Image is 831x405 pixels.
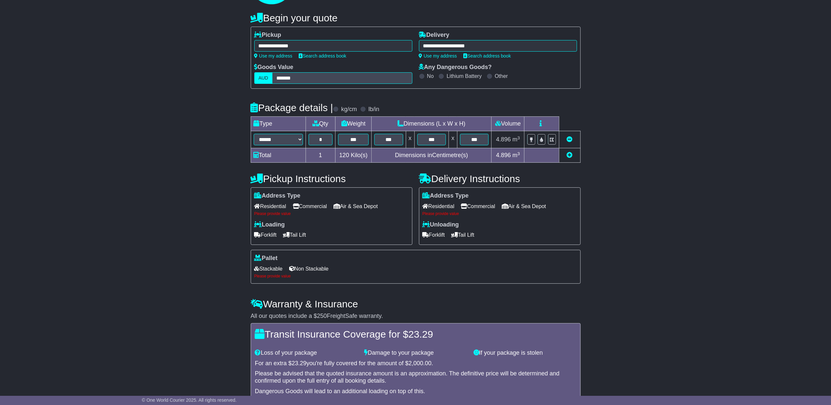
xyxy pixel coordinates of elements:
td: Kilo(s) [335,148,372,163]
a: Search address book [299,53,346,59]
label: Unloading [423,221,459,228]
span: Tail Lift [451,230,474,240]
div: Please provide value [254,211,409,216]
h4: Warranty & Insurance [251,298,581,309]
a: Use my address [254,53,292,59]
td: Dimensions in Centimetre(s) [372,148,492,163]
div: For an extra $ you're fully covered for the amount of $ . [255,360,576,367]
span: 2,000.00 [408,360,431,367]
td: Volume [492,117,524,131]
label: No [427,73,434,79]
label: Other [495,73,508,79]
label: Goods Value [254,64,293,71]
a: Add new item [567,152,573,158]
span: 250 [317,313,327,319]
label: Pickup [254,32,281,39]
span: 23.29 [292,360,307,367]
label: Lithium Battery [447,73,482,79]
span: 4.896 [496,136,511,143]
td: x [406,131,414,148]
div: Damage to your package [361,349,470,357]
td: 1 [306,148,335,163]
td: Dimensions (L x W x H) [372,117,492,131]
span: Residential [423,201,454,211]
label: Delivery [419,32,450,39]
sup: 3 [518,151,520,156]
span: 120 [339,152,349,158]
td: Qty [306,117,335,131]
span: Stackable [254,264,283,274]
div: Please be advised that the quoted insurance amount is an approximation. The definitive price will... [255,370,576,384]
td: Type [251,117,306,131]
a: Use my address [419,53,457,59]
label: Loading [254,221,285,228]
h4: Begin your quote [251,12,581,23]
span: © One World Courier 2025. All rights reserved. [142,397,237,403]
td: Weight [335,117,372,131]
span: Residential [254,201,286,211]
span: Commercial [293,201,327,211]
label: Address Type [423,192,469,200]
div: All our quotes include a $ FreightSafe warranty. [251,313,581,320]
span: Air & Sea Depot [502,201,546,211]
div: Dangerous Goods will lead to an additional loading on top of this. [255,388,576,395]
span: Commercial [461,201,495,211]
h4: Package details | [251,102,333,113]
h4: Transit Insurance Coverage for $ [255,329,576,340]
label: Pallet [254,255,278,262]
span: m [513,152,520,158]
sup: 3 [518,135,520,140]
label: kg/cm [341,106,357,113]
span: Forklift [254,230,277,240]
span: m [513,136,520,143]
span: Forklift [423,230,445,240]
label: Address Type [254,192,301,200]
div: Please provide value [254,274,577,278]
div: If your package is stolen [470,349,580,357]
label: lb/in [368,106,379,113]
span: Non Stackable [289,264,329,274]
div: Please provide value [423,211,577,216]
span: 4.896 [496,152,511,158]
a: Remove this item [567,136,573,143]
span: 23.29 [408,329,433,340]
h4: Pickup Instructions [251,173,412,184]
span: Tail Lift [283,230,306,240]
label: AUD [254,72,273,84]
td: Total [251,148,306,163]
a: Search address book [464,53,511,59]
label: Any Dangerous Goods? [419,64,492,71]
span: Air & Sea Depot [334,201,378,211]
h4: Delivery Instructions [419,173,581,184]
div: Loss of your package [252,349,361,357]
td: x [449,131,457,148]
